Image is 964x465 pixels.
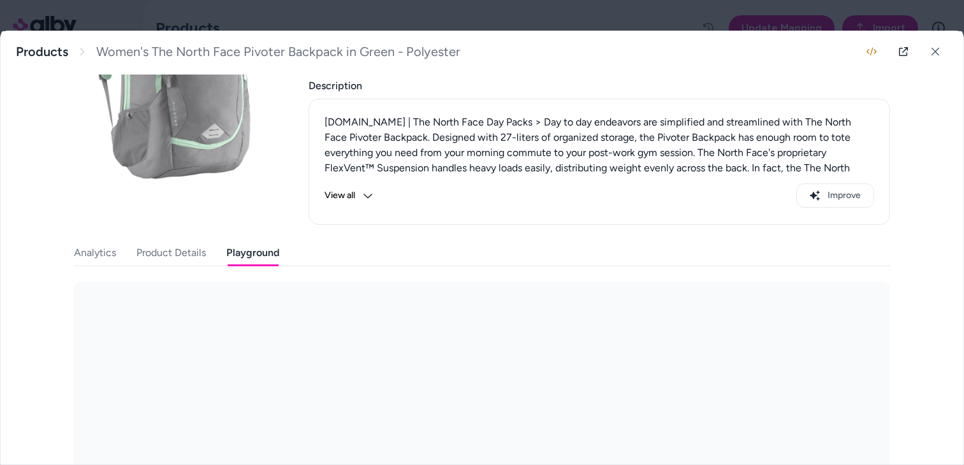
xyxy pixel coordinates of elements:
[796,183,874,208] button: Improve
[226,240,279,266] button: Playground
[325,183,373,208] button: View all
[136,240,206,266] button: Product Details
[325,115,874,268] p: [DOMAIN_NAME] | The North Face Day Packs > Day to day endeavors are simplified and streamlined wi...
[16,44,68,60] a: Products
[74,240,116,266] button: Analytics
[16,44,460,60] nav: breadcrumb
[96,44,460,60] span: Women's The North Face Pivoter Backpack in Green - Polyester
[309,78,890,94] span: Description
